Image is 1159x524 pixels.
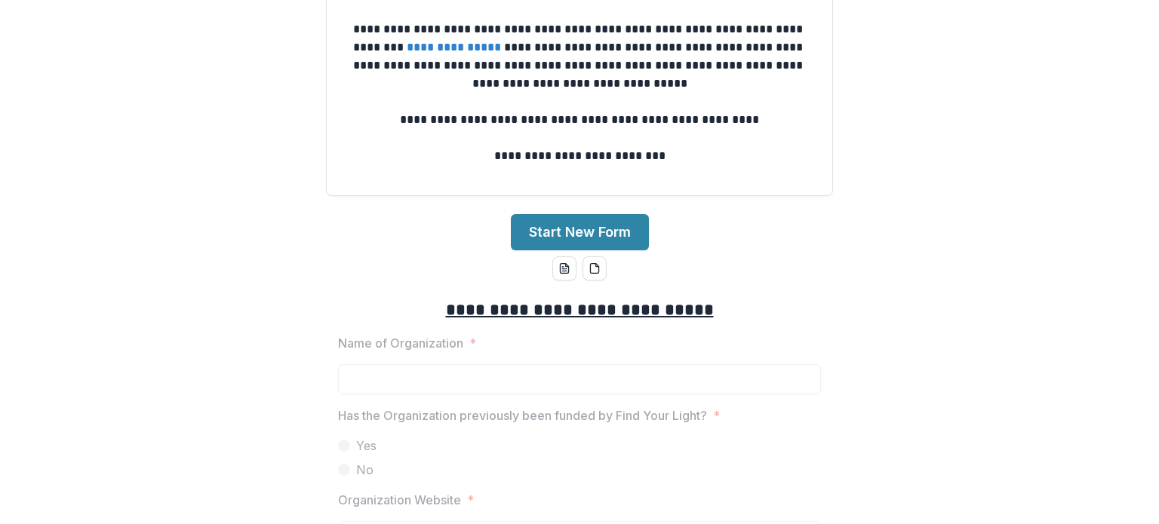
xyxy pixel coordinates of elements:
span: Yes [356,437,377,455]
button: word-download [552,256,576,280]
button: Start New Form [511,214,649,250]
p: Has the Organization previously been funded by Find Your Light? [338,406,707,424]
span: No [356,461,374,479]
button: pdf-download [583,256,607,280]
p: Name of Organization [338,334,463,352]
p: Organization Website [338,491,461,509]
